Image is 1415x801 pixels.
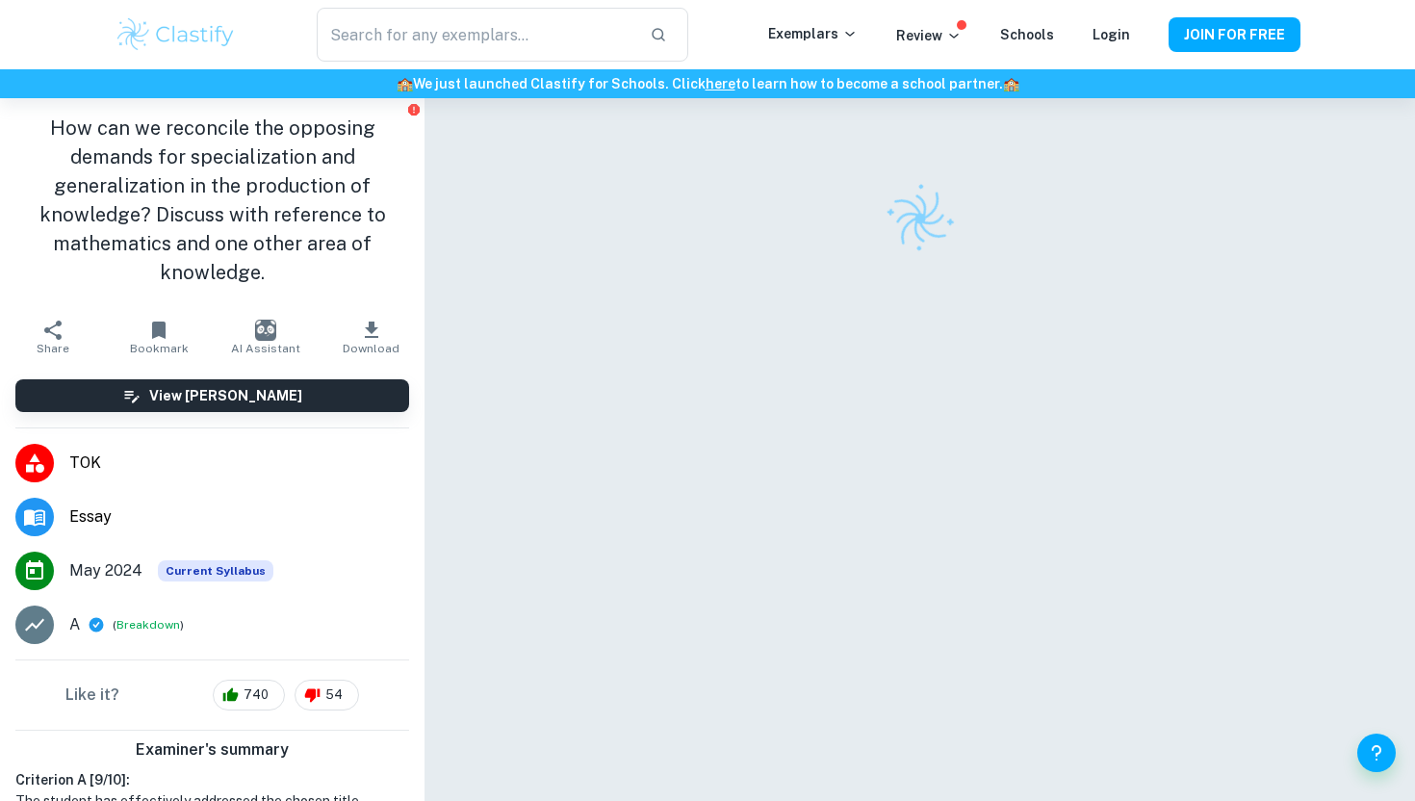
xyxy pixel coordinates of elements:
button: View [PERSON_NAME] [15,379,409,412]
button: JOIN FOR FREE [1169,17,1300,52]
button: Bookmark [106,310,212,364]
a: here [706,76,735,91]
div: This exemplar is based on the current syllabus. Feel free to refer to it for inspiration/ideas wh... [158,560,273,581]
p: Exemplars [768,23,858,44]
div: 740 [213,680,285,711]
button: Report issue [406,102,421,116]
button: Download [319,310,424,364]
span: 54 [315,685,353,705]
span: May 2024 [69,559,142,582]
span: AI Assistant [231,342,300,355]
div: 54 [295,680,359,711]
h1: How can we reconcile the opposing demands for specialization and generalization in the production... [15,114,409,287]
h6: We just launched Clastify for Schools. Click to learn how to become a school partner. [4,73,1411,94]
span: 🏫 [397,76,413,91]
h6: View [PERSON_NAME] [149,385,302,406]
span: Current Syllabus [158,560,273,581]
a: Login [1093,27,1130,42]
button: AI Assistant [213,310,319,364]
span: Bookmark [130,342,189,355]
h6: Examiner's summary [8,738,417,762]
h6: Like it? [65,684,119,707]
span: 🏫 [1003,76,1019,91]
span: Essay [69,505,409,529]
span: Download [343,342,399,355]
span: ( ) [113,616,184,634]
p: Review [896,25,962,46]
img: AI Assistant [255,320,276,341]
h6: Criterion A [ 9 / 10 ]: [15,769,409,790]
span: Share [37,342,69,355]
a: Schools [1000,27,1054,42]
img: Clastify logo [115,15,237,54]
button: Help and Feedback [1357,734,1396,772]
span: TOK [69,452,409,475]
img: Clastify logo [872,171,967,267]
input: Search for any exemplars... [317,8,634,62]
button: Breakdown [116,616,180,633]
span: 740 [233,685,279,705]
p: A [69,613,80,636]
